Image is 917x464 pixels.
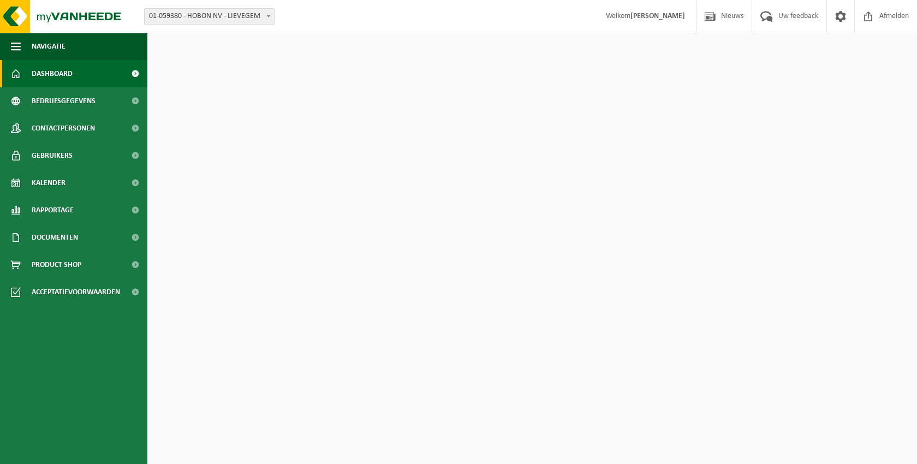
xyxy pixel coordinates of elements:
span: Bedrijfsgegevens [32,87,96,115]
span: Dashboard [32,60,73,87]
span: Documenten [32,224,78,251]
span: Gebruikers [32,142,73,169]
span: Product Shop [32,251,81,278]
span: Navigatie [32,33,65,60]
span: Contactpersonen [32,115,95,142]
span: Kalender [32,169,65,197]
strong: [PERSON_NAME] [630,12,685,20]
span: 01-059380 - HOBON NV - LIEVEGEM [144,8,275,25]
span: 01-059380 - HOBON NV - LIEVEGEM [145,9,274,24]
span: Acceptatievoorwaarden [32,278,120,306]
span: Rapportage [32,197,74,224]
